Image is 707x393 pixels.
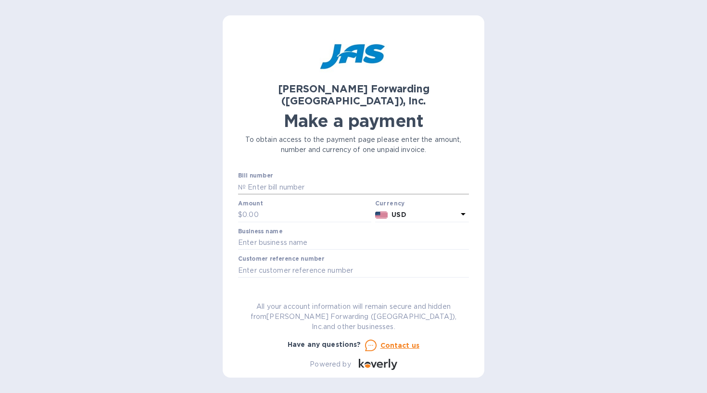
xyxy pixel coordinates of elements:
[238,173,273,179] label: Bill number
[310,359,351,369] p: Powered by
[238,135,469,155] p: To obtain access to the payment page please enter the amount, number and currency of one unpaid i...
[246,180,469,194] input: Enter bill number
[288,341,361,348] b: Have any questions?
[391,211,406,218] b: USD
[375,200,405,207] b: Currency
[242,208,371,222] input: 0.00
[380,342,420,349] u: Contact us
[238,302,469,332] p: All your account information will remain secure and hidden from [PERSON_NAME] Forwarding ([GEOGRA...
[238,182,246,192] p: №
[238,236,469,250] input: Enter business name
[238,111,469,131] h1: Make a payment
[238,210,242,220] p: $
[238,263,469,278] input: Enter customer reference number
[238,256,324,262] label: Customer reference number
[238,228,282,234] label: Business name
[278,83,429,107] b: [PERSON_NAME] Forwarding ([GEOGRAPHIC_DATA]), Inc.
[375,212,388,218] img: USD
[238,201,263,206] label: Amount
